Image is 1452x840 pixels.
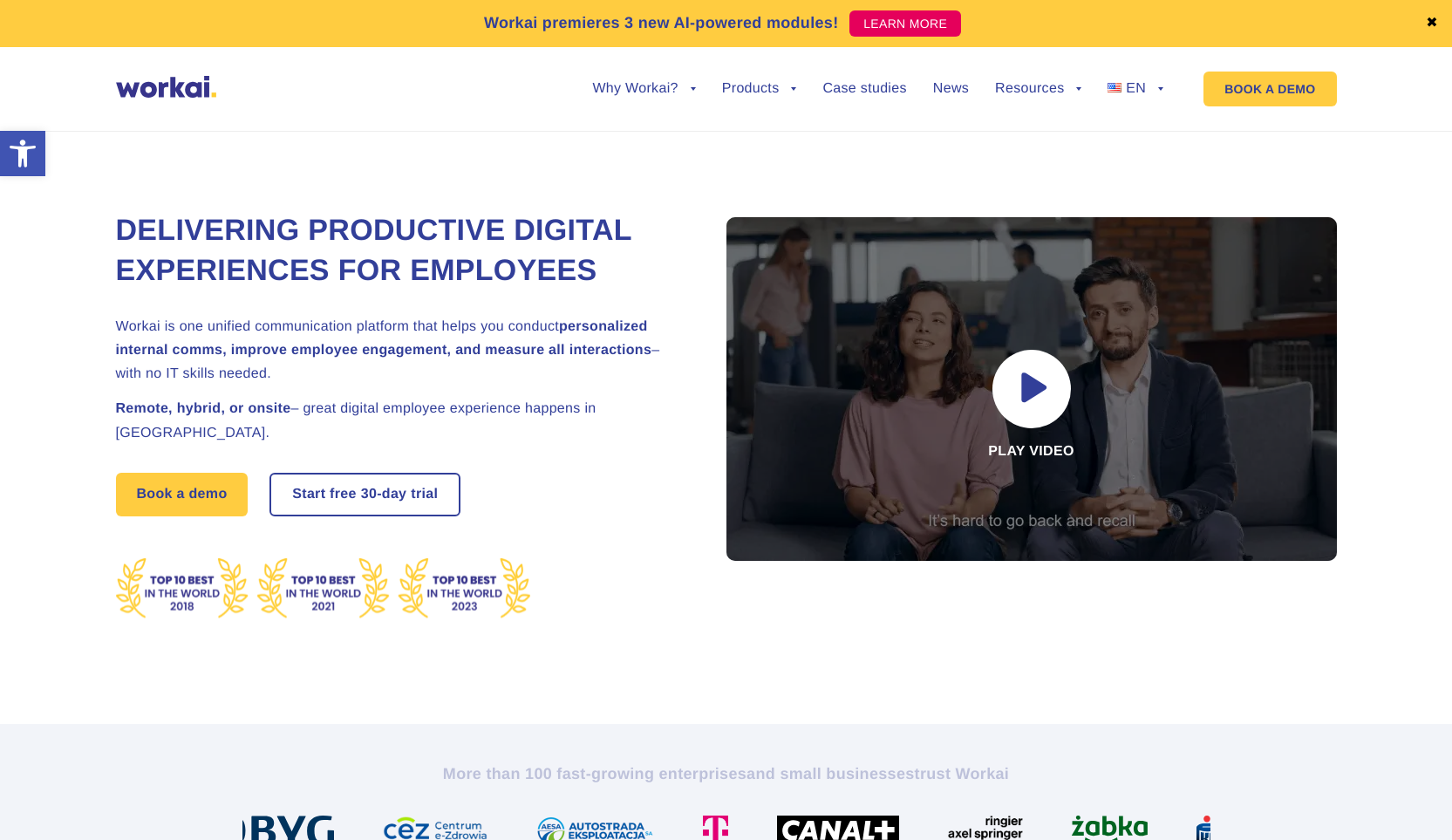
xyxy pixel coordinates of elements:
a: BOOK A DEMO [1203,72,1336,106]
p: Workai premieres 3 new AI-powered modules! [484,11,839,35]
i: and small businesses [746,765,914,782]
a: Products [722,82,797,96]
a: Case studies [822,82,906,96]
a: Resources [995,82,1081,96]
h2: – great digital employee experience happens in [GEOGRAPHIC_DATA]. [116,397,683,444]
div: Play video [726,217,1337,561]
h2: Workai is one unified communication platform that helps you conduct – with no IT skills needed. [116,315,683,386]
strong: Remote, hybrid, or onsite [116,401,291,416]
a: LEARN MORE [849,10,961,37]
a: News [933,82,969,96]
i: 30-day [361,488,407,502]
h1: Delivering Productive Digital Experiences for Employees [116,211,683,291]
a: Book a demo [116,473,249,516]
h2: More than 100 fast-growing enterprises trust Workai [242,763,1210,784]
a: Why Workai? [592,82,695,96]
span: EN [1126,81,1146,96]
a: Start free30-daytrial [271,475,459,515]
a: ✖ [1426,17,1438,31]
